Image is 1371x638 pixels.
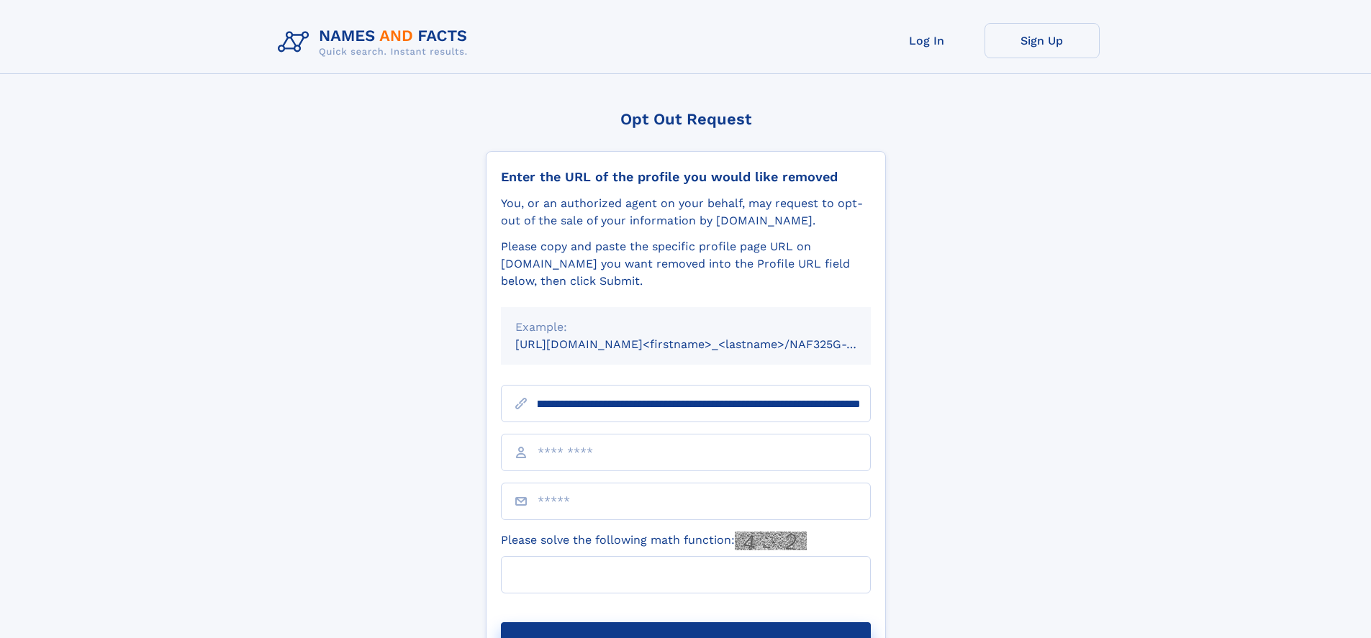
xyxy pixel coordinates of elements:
[515,337,898,351] small: [URL][DOMAIN_NAME]<firstname>_<lastname>/NAF325G-xxxxxxxx
[272,23,479,62] img: Logo Names and Facts
[869,23,985,58] a: Log In
[515,319,856,336] div: Example:
[501,532,807,550] label: Please solve the following math function:
[486,110,886,128] div: Opt Out Request
[501,195,871,229] div: You, or an authorized agent on your behalf, may request to opt-out of the sale of your informatio...
[501,238,871,290] div: Please copy and paste the specific profile page URL on [DOMAIN_NAME] you want removed into the Pr...
[501,169,871,185] div: Enter the URL of the profile you would like removed
[985,23,1100,58] a: Sign Up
